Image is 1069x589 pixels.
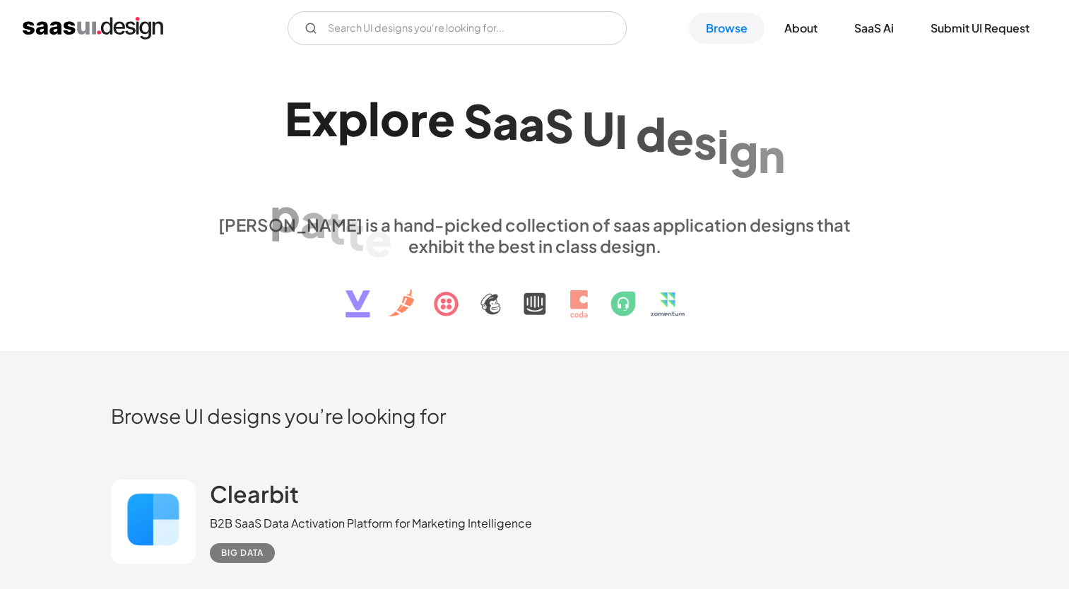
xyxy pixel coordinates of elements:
[210,515,532,532] div: B2B SaaS Data Activation Platform for Marketing Intelligence
[636,107,666,161] div: d
[694,114,717,169] div: s
[221,545,264,561] div: Big Data
[270,187,300,242] div: p
[321,256,749,330] img: text, icon, saas logo
[326,199,345,254] div: t
[368,91,380,145] div: l
[23,17,163,40] a: home
[365,212,392,266] div: e
[837,13,911,44] a: SaaS Ai
[545,99,574,153] div: S
[689,13,764,44] a: Browse
[717,119,729,173] div: i
[729,123,758,177] div: g
[463,93,492,148] div: S
[492,95,519,149] div: a
[210,91,860,200] h1: Explore SaaS UI design patterns & interactions.
[380,91,410,145] div: o
[210,480,299,515] a: Clearbit
[582,101,615,155] div: U
[312,91,338,145] div: x
[427,93,455,147] div: e
[758,128,785,182] div: n
[615,104,627,158] div: I
[111,403,959,428] h2: Browse UI designs you’re looking for
[288,11,627,45] input: Search UI designs you're looking for...
[666,110,694,165] div: e
[210,480,299,508] h2: Clearbit
[767,13,834,44] a: About
[519,97,545,151] div: a
[410,92,427,146] div: r
[300,193,326,247] div: a
[345,206,365,260] div: t
[914,13,1046,44] a: Submit UI Request
[285,91,312,145] div: E
[338,91,368,145] div: p
[288,11,627,45] form: Email Form
[210,214,860,256] div: [PERSON_NAME] is a hand-picked collection of saas application designs that exhibit the best in cl...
